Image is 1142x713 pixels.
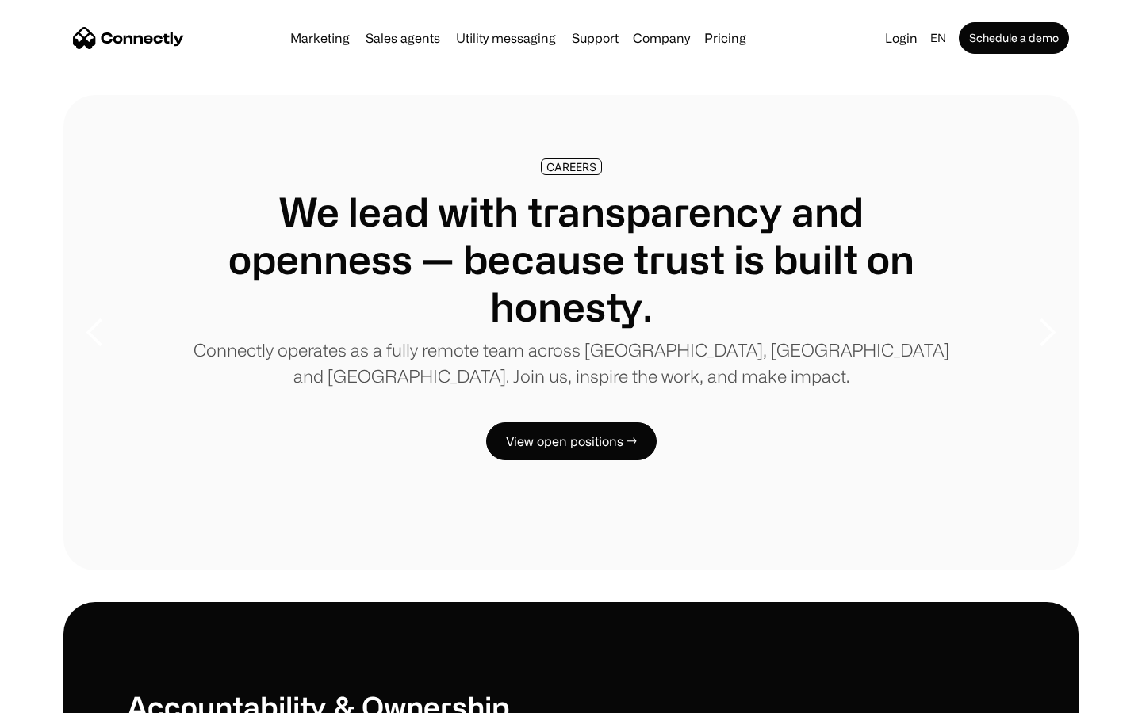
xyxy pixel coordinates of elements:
a: Marketing [284,32,356,44]
a: Utility messaging [450,32,562,44]
a: Sales agents [359,32,446,44]
a: Support [565,32,625,44]
a: View open positions → [486,422,657,460]
a: Pricing [698,32,753,44]
div: en [930,27,946,49]
p: Connectly operates as a fully remote team across [GEOGRAPHIC_DATA], [GEOGRAPHIC_DATA] and [GEOGRA... [190,337,952,389]
div: Company [633,27,690,49]
a: Schedule a demo [959,22,1069,54]
ul: Language list [32,685,95,707]
a: Login [879,27,924,49]
h1: We lead with transparency and openness — because trust is built on honesty. [190,188,952,330]
div: CAREERS [546,161,596,173]
aside: Language selected: English [16,684,95,707]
